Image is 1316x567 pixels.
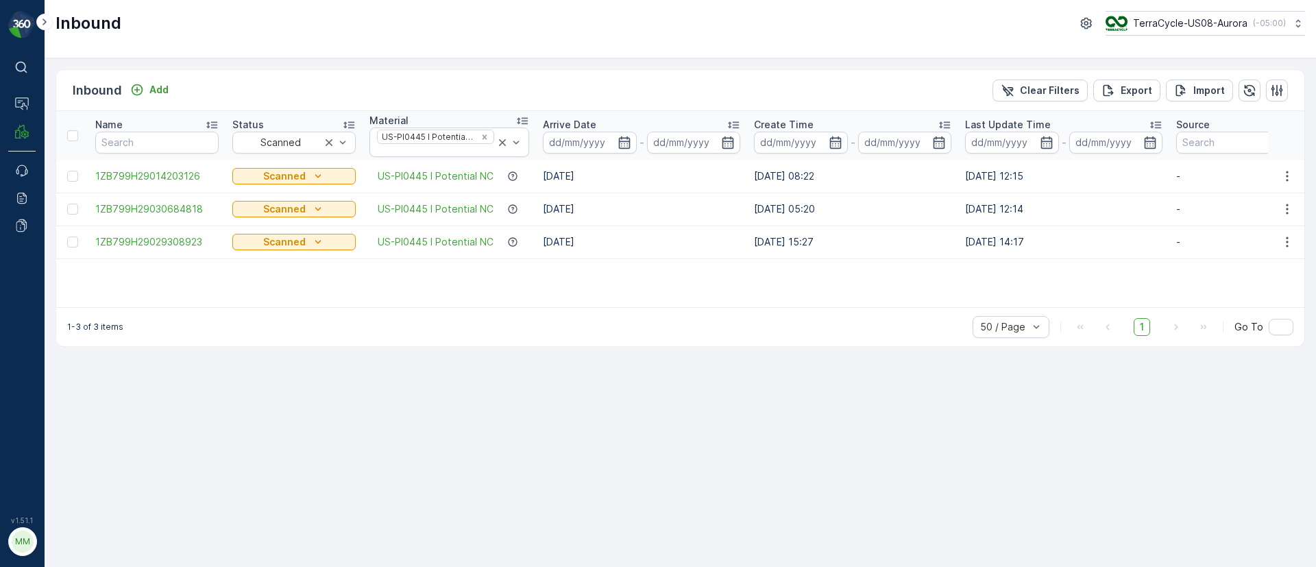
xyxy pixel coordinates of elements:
[639,134,644,151] p: -
[1121,84,1152,97] p: Export
[647,132,741,154] input: dd/mm/yyyy
[1106,16,1128,31] img: image_ci7OI47.png
[8,11,36,38] img: logo
[754,132,848,154] input: dd/mm/yyyy
[1069,132,1163,154] input: dd/mm/yyyy
[263,235,306,249] p: Scanned
[958,226,1169,258] td: [DATE] 14:17
[1253,18,1286,29] p: ( -05:00 )
[1176,169,1300,183] p: -
[965,118,1051,132] p: Last Update Time
[232,234,356,250] button: Scanned
[965,132,1059,154] input: dd/mm/yyyy
[754,118,814,132] p: Create Time
[1176,132,1300,154] input: Search
[95,118,123,132] p: Name
[477,132,492,143] div: Remove US-PI0445 I Potential NC
[232,118,264,132] p: Status
[8,516,36,524] span: v 1.51.1
[1106,11,1305,36] button: TerraCycle-US08-Aurora(-05:00)
[1176,235,1300,249] p: -
[232,201,356,217] button: Scanned
[8,527,36,556] button: MM
[747,193,958,226] td: [DATE] 05:20
[1020,84,1080,97] p: Clear Filters
[369,114,409,128] p: Material
[67,204,78,215] div: Toggle Row Selected
[232,168,356,184] button: Scanned
[536,226,747,258] td: [DATE]
[378,235,493,249] a: US-PI0445 I Potential NC
[1193,84,1225,97] p: Import
[95,235,219,249] a: 1ZB799H29029308923
[1134,318,1150,336] span: 1
[125,82,174,98] button: Add
[56,12,121,34] p: Inbound
[1176,202,1300,216] p: -
[67,237,78,248] div: Toggle Row Selected
[95,202,219,216] a: 1ZB799H29030684818
[543,132,637,154] input: dd/mm/yyyy
[67,322,123,333] p: 1-3 of 3 items
[67,171,78,182] div: Toggle Row Selected
[1234,320,1263,334] span: Go To
[1062,134,1067,151] p: -
[263,202,306,216] p: Scanned
[95,169,219,183] a: 1ZB799H29014203126
[378,169,493,183] a: US-PI0445 I Potential NC
[958,160,1169,193] td: [DATE] 12:15
[747,226,958,258] td: [DATE] 15:27
[858,132,952,154] input: dd/mm/yyyy
[747,160,958,193] td: [DATE] 08:22
[73,81,122,100] p: Inbound
[378,202,493,216] a: US-PI0445 I Potential NC
[95,132,219,154] input: Search
[958,193,1169,226] td: [DATE] 12:14
[1166,80,1233,101] button: Import
[851,134,855,151] p: -
[12,531,34,553] div: MM
[1093,80,1160,101] button: Export
[149,83,169,97] p: Add
[263,169,306,183] p: Scanned
[378,130,476,143] div: US-PI0445 I Potential NC
[992,80,1088,101] button: Clear Filters
[1176,118,1210,132] p: Source
[1133,16,1247,30] p: TerraCycle-US08-Aurora
[543,118,596,132] p: Arrive Date
[536,160,747,193] td: [DATE]
[536,193,747,226] td: [DATE]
